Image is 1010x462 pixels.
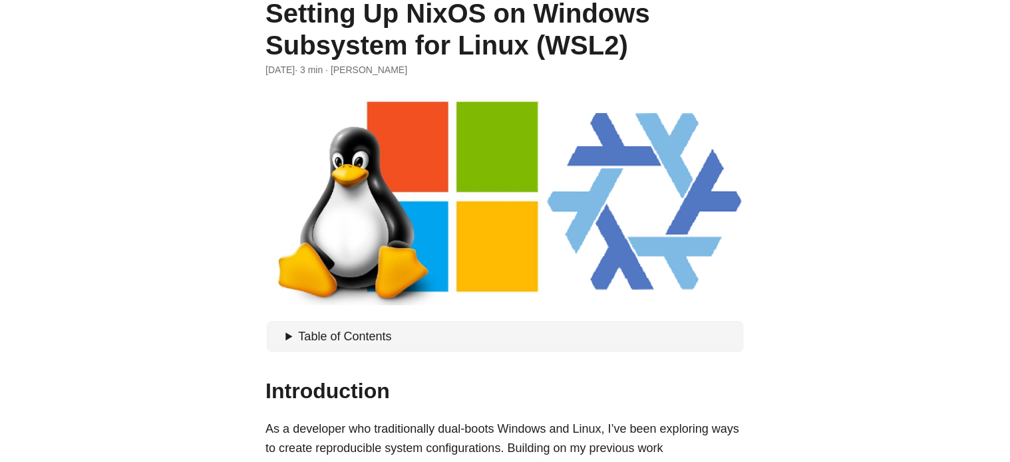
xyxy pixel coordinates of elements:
[285,327,738,346] summary: Table of Contents
[265,62,295,77] span: 2024-12-17 21:31:58 -0500 -0500
[265,378,745,404] h2: Introduction
[265,62,745,77] div: · 3 min · [PERSON_NAME]
[298,330,391,343] span: Table of Contents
